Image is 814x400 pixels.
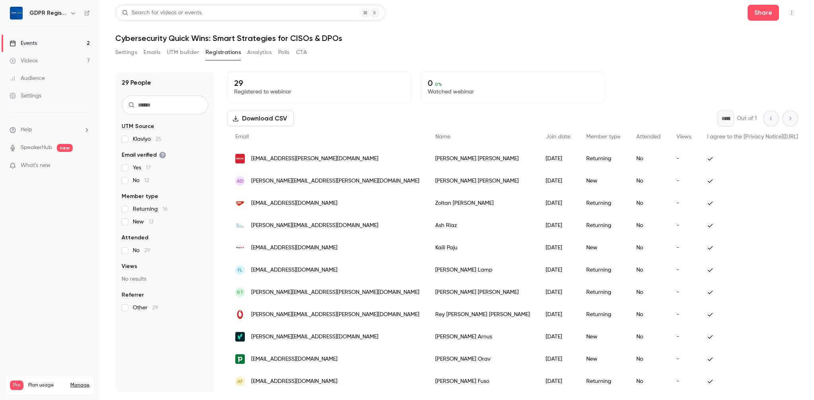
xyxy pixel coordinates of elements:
[669,370,699,392] div: -
[538,303,578,326] div: [DATE]
[669,170,699,192] div: -
[737,115,757,122] p: Out of 1
[122,122,208,312] section: facet-groups
[10,92,41,100] div: Settings
[578,326,628,348] div: New
[155,136,161,142] span: 25
[28,382,66,388] span: Plan usage
[427,348,538,370] div: [PERSON_NAME] Orav
[122,262,137,270] span: Views
[235,198,245,208] img: molromania.ro
[669,214,699,237] div: -
[669,148,699,170] div: -
[251,355,337,363] span: [EMAIL_ADDRESS][DOMAIN_NAME]
[669,237,699,259] div: -
[21,144,52,152] a: SpeakerHub
[628,237,669,259] div: No
[636,134,661,140] span: Attended
[669,326,699,348] div: -
[578,348,628,370] div: New
[748,5,779,21] button: Share
[628,170,669,192] div: No
[628,148,669,170] div: No
[427,237,538,259] div: Kaili Paju
[122,122,154,130] span: UTM Source
[235,221,245,230] img: electoralcommission.org.uk
[578,281,628,303] div: Returning
[538,192,578,214] div: [DATE]
[676,134,691,140] span: Views
[251,199,337,208] span: [EMAIL_ADDRESS][DOMAIN_NAME]
[628,214,669,237] div: No
[235,243,245,252] img: magnum.ee
[238,266,242,274] span: FL
[428,88,598,96] p: Watched webinar
[578,170,628,192] div: New
[133,304,158,312] span: Other
[427,148,538,170] div: [PERSON_NAME] [PERSON_NAME]
[247,46,272,59] button: Analytics
[628,192,669,214] div: No
[578,303,628,326] div: Returning
[57,144,73,152] span: new
[205,46,241,59] button: Registrations
[538,170,578,192] div: [DATE]
[21,161,50,170] span: What's new
[115,46,137,59] button: Settings
[10,126,90,134] li: help-dropdown-opener
[251,244,337,252] span: [EMAIL_ADDRESS][DOMAIN_NAME]
[152,305,158,311] span: 29
[251,177,419,185] span: [PERSON_NAME][EMAIL_ADDRESS][PERSON_NAME][DOMAIN_NAME]
[538,326,578,348] div: [DATE]
[122,78,151,87] h1: 29 People
[133,135,161,143] span: Klaviyo
[427,326,538,348] div: [PERSON_NAME] Arnus
[669,348,699,370] div: -
[149,219,153,225] span: 13
[235,354,245,364] img: pipedrive.com
[251,311,419,319] span: [PERSON_NAME][EMAIL_ADDRESS][PERSON_NAME][DOMAIN_NAME]
[427,303,538,326] div: Rey [PERSON_NAME] [PERSON_NAME]
[251,155,378,163] span: [EMAIL_ADDRESS][PERSON_NAME][DOMAIN_NAME]
[669,192,699,214] div: -
[427,370,538,392] div: [PERSON_NAME] Fuso
[122,192,158,200] span: Member type
[235,134,249,140] span: Email
[628,259,669,281] div: No
[538,370,578,392] div: [DATE]
[251,288,419,297] span: [PERSON_NAME][EMAIL_ADDRESS][PERSON_NAME][DOMAIN_NAME]
[428,78,598,88] p: 0
[538,281,578,303] div: [DATE]
[538,237,578,259] div: [DATE]
[122,275,208,283] p: No results
[235,154,245,163] img: xerox.com
[578,192,628,214] div: Returning
[278,46,290,59] button: Polls
[122,151,166,159] span: Email verified
[237,289,243,296] span: RT
[251,266,337,274] span: [EMAIL_ADDRESS][DOMAIN_NAME]
[628,303,669,326] div: No
[546,134,570,140] span: Join date
[251,333,378,341] span: [PERSON_NAME][EMAIL_ADDRESS][DOMAIN_NAME]
[235,332,245,342] img: veriff.com
[669,281,699,303] div: -
[628,370,669,392] div: No
[122,291,144,299] span: Referrer
[237,378,243,385] span: AF
[235,310,245,319] img: internet.is
[427,192,538,214] div: Zoltan [PERSON_NAME]
[144,178,149,183] span: 12
[669,259,699,281] div: -
[21,126,32,134] span: Help
[144,248,150,253] span: 29
[10,7,23,19] img: GDPR Register
[427,281,538,303] div: [PERSON_NAME] [PERSON_NAME]
[133,164,151,172] span: Yes
[163,206,168,212] span: 16
[133,247,150,254] span: No
[296,46,307,59] button: CTA
[251,377,337,386] span: [EMAIL_ADDRESS][DOMAIN_NAME]
[427,214,538,237] div: Ash Riaz
[435,82,442,87] span: 0 %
